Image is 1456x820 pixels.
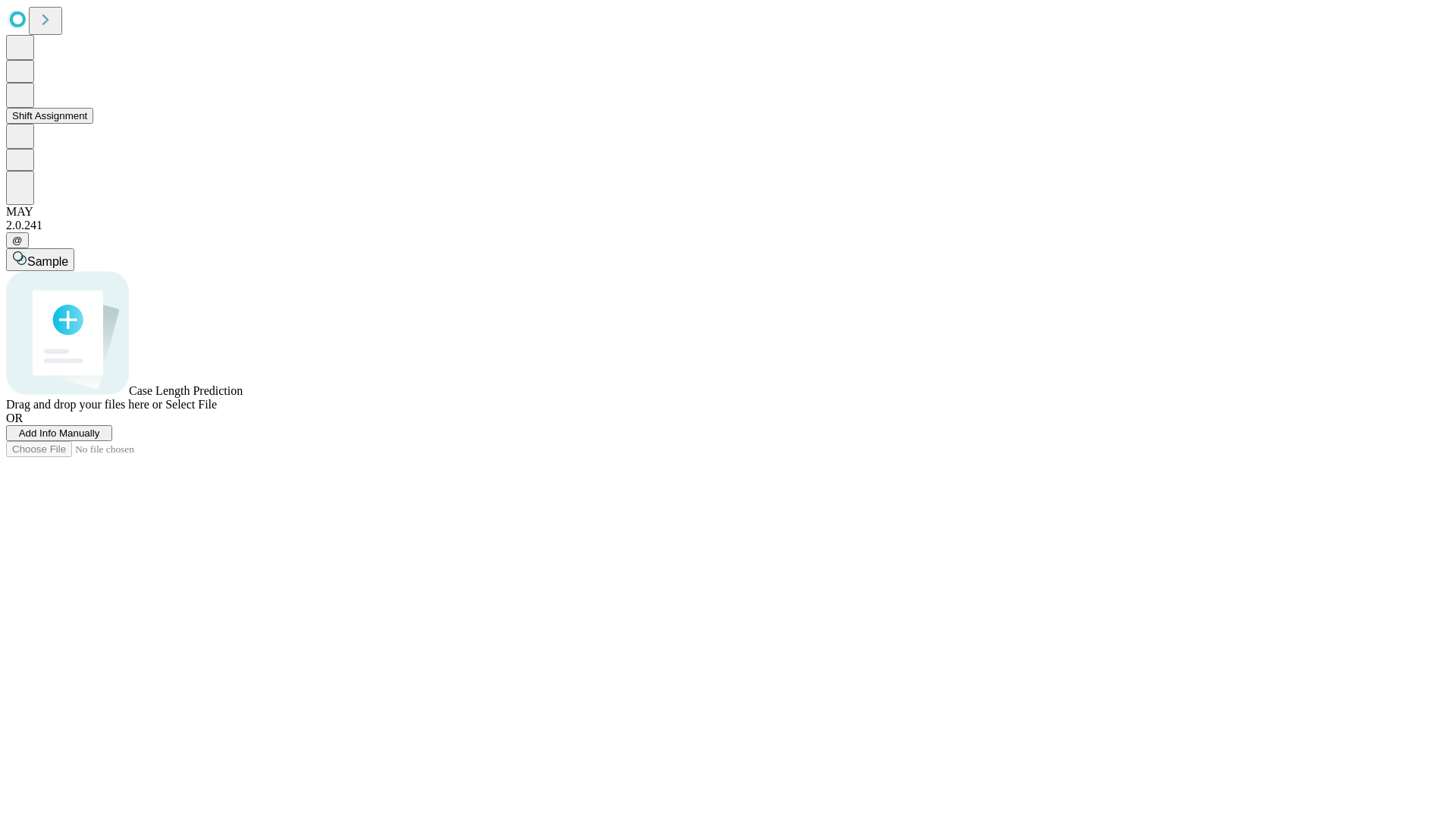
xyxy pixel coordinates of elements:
[6,232,29,248] button: @
[165,398,217,411] span: Select File
[6,398,162,411] span: Drag and drop your files here or
[6,219,1450,232] div: 2.0.241
[6,108,93,124] button: Shift Assignment
[19,427,100,439] span: Add Info Manually
[6,412,23,424] span: OR
[6,425,112,441] button: Add Info Manually
[6,248,74,271] button: Sample
[6,205,1450,219] div: MAY
[12,235,23,246] span: @
[129,384,243,397] span: Case Length Prediction
[27,255,68,268] span: Sample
